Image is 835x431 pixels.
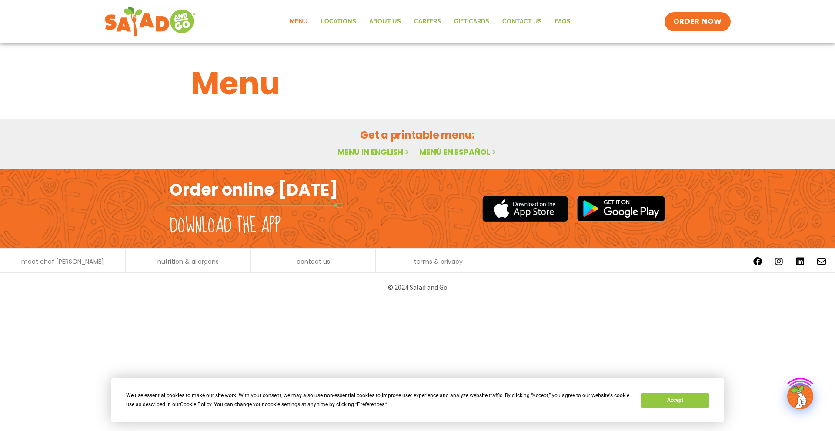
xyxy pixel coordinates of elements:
[448,12,496,32] a: GIFT CARDS
[482,195,568,223] img: appstore
[191,60,644,107] h1: Menu
[297,259,330,265] a: contact us
[180,401,211,408] span: Cookie Policy
[407,12,448,32] a: Careers
[170,203,344,208] img: fork
[170,214,281,238] h2: Download the app
[283,12,577,32] nav: Menu
[414,259,463,265] a: terms & privacy
[577,196,665,222] img: google_play
[419,146,498,157] a: Menú en español
[174,282,661,293] p: © 2024 Salad and Go
[21,259,104,265] a: meet chef [PERSON_NAME]
[496,12,548,32] a: Contact Us
[363,12,407,32] a: About Us
[665,12,731,31] a: ORDER NOW
[548,12,577,32] a: FAQs
[170,179,338,200] h2: Order online [DATE]
[673,17,722,27] span: ORDER NOW
[357,401,384,408] span: Preferences
[126,391,631,409] div: We use essential cookies to make our site work. With your consent, we may also use non-essential ...
[641,393,708,408] button: Accept
[104,4,196,39] img: new-SAG-logo-768×292
[337,146,411,157] a: Menu in English
[283,12,314,32] a: Menu
[314,12,363,32] a: Locations
[157,259,219,265] a: nutrition & allergens
[191,127,644,143] h2: Get a printable menu:
[111,378,724,422] div: Cookie Consent Prompt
